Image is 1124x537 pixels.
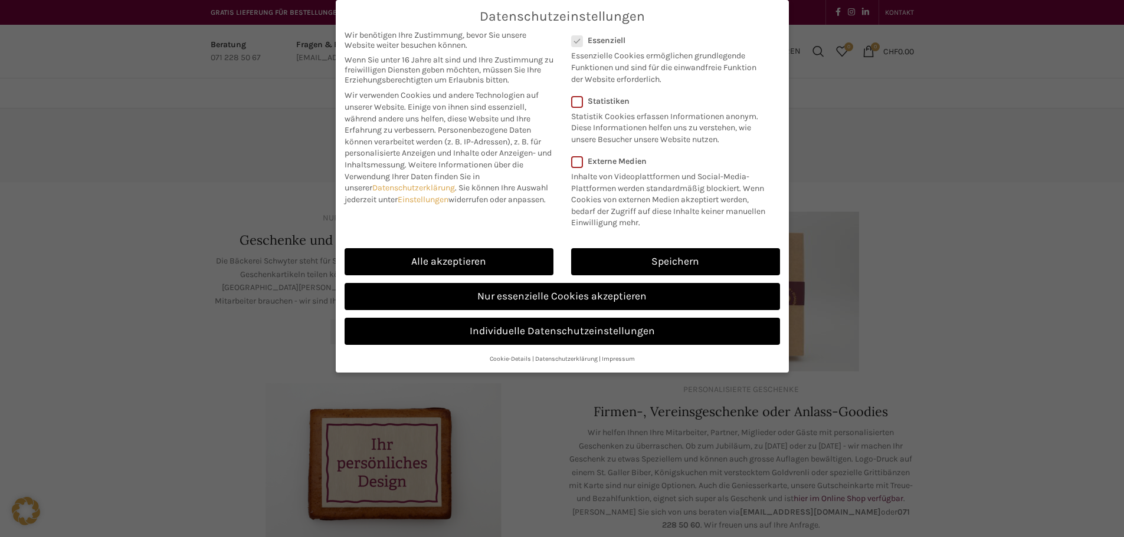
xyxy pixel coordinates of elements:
a: Individuelle Datenschutzeinstellungen [345,318,780,345]
a: Impressum [602,355,635,363]
a: Einstellungen [398,195,448,205]
a: Alle akzeptieren [345,248,553,275]
a: Nur essenzielle Cookies akzeptieren [345,283,780,310]
p: Inhalte von Videoplattformen und Social-Media-Plattformen werden standardmäßig blockiert. Wenn Co... [571,166,772,229]
label: Statistiken [571,96,765,106]
a: Cookie-Details [490,355,531,363]
span: Datenschutzeinstellungen [480,9,645,24]
label: Essenziell [571,35,765,45]
label: Externe Medien [571,156,772,166]
span: Weitere Informationen über die Verwendung Ihrer Daten finden Sie in unserer . [345,160,523,193]
span: Personenbezogene Daten können verarbeitet werden (z. B. IP-Adressen), z. B. für personalisierte A... [345,125,552,170]
p: Essenzielle Cookies ermöglichen grundlegende Funktionen und sind für die einwandfreie Funktion de... [571,45,765,85]
a: Datenschutzerklärung [535,355,598,363]
a: Speichern [571,248,780,275]
p: Statistik Cookies erfassen Informationen anonym. Diese Informationen helfen uns zu verstehen, wie... [571,106,765,146]
span: Wir verwenden Cookies und andere Technologien auf unserer Website. Einige von ihnen sind essenzie... [345,90,539,135]
span: Wir benötigen Ihre Zustimmung, bevor Sie unsere Website weiter besuchen können. [345,30,553,50]
a: Datenschutzerklärung [372,183,455,193]
span: Wenn Sie unter 16 Jahre alt sind und Ihre Zustimmung zu freiwilligen Diensten geben möchten, müss... [345,55,553,85]
span: Sie können Ihre Auswahl jederzeit unter widerrufen oder anpassen. [345,183,548,205]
